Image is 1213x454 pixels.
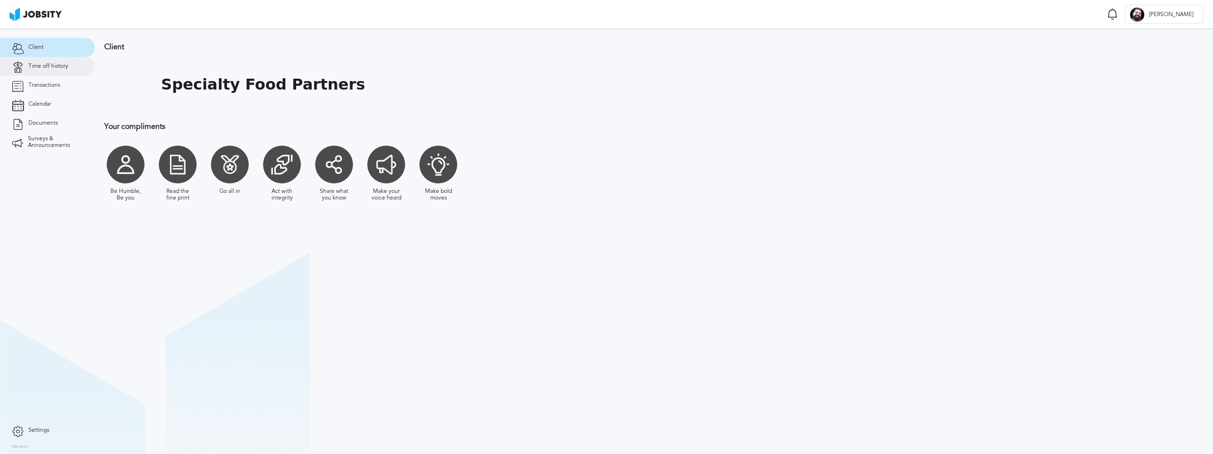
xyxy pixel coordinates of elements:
span: Transactions [28,82,60,89]
div: Read the fine print [161,188,194,201]
div: L [1130,8,1144,22]
span: [PERSON_NAME] [1144,11,1198,18]
span: Calendar [28,101,51,108]
div: Be Humble, Be you [109,188,142,201]
span: Time off history [28,63,68,70]
div: Make your voice heard [370,188,403,201]
span: Client [28,44,44,51]
label: Version: [12,444,29,450]
div: Act with integrity [265,188,299,201]
span: Documents [28,120,58,127]
button: L[PERSON_NAME] [1125,5,1204,24]
div: Share what you know [317,188,351,201]
span: Settings [28,427,49,434]
h1: Specialty Food Partners [161,76,365,93]
div: Make bold moves [422,188,455,201]
img: ab4bad089aa723f57921c736e9817d99.png [9,8,62,21]
h3: Client [104,43,618,51]
div: Go all in [219,188,240,195]
h3: Your compliments [104,122,618,131]
span: Surveys & Announcements [28,136,83,149]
